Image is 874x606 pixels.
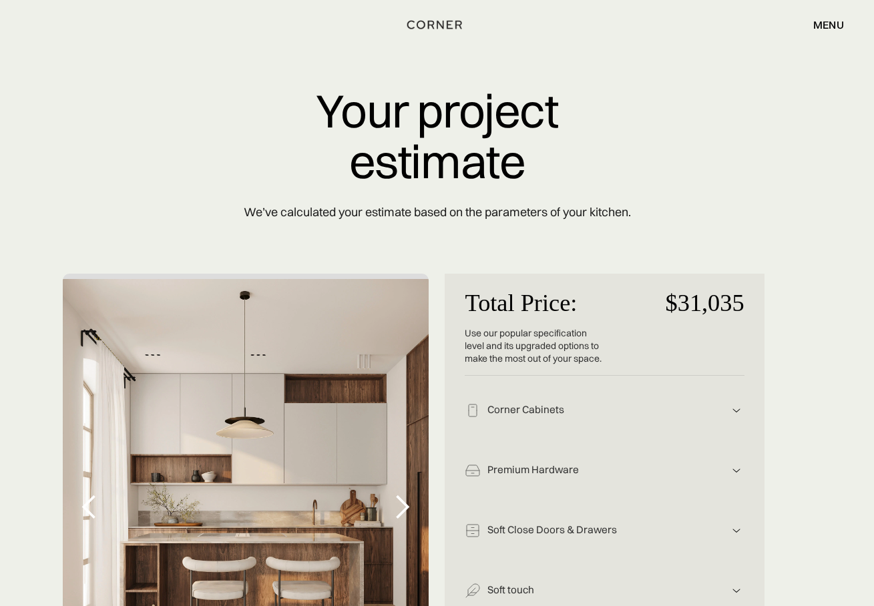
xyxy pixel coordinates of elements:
[128,193,746,231] p: We’ve calculated your estimate based on the parameters of your kitchen.
[800,13,844,36] div: menu
[605,280,744,327] p: $31,035
[465,327,604,375] div: Use our popular specification level and its upgraded options to make the most out of your space.
[465,280,604,327] p: Total Price:
[481,463,728,477] div: Premium Hardware
[391,16,482,33] a: home
[481,583,728,597] div: Soft touch
[481,523,728,537] div: Soft Close Doors & Drawers
[128,85,746,186] p: Your project estimate
[813,19,844,30] div: menu
[481,403,728,417] div: Corner Cabinets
